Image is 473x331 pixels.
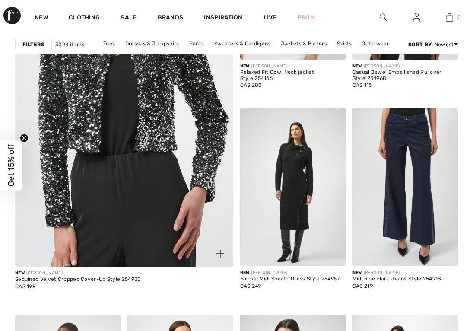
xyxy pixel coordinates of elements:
[216,250,224,258] img: plus_v2.svg
[15,283,35,290] span: CA$ 199
[352,64,362,69] span: New
[352,283,373,289] span: CA$ 219
[15,271,25,276] span: New
[240,108,346,266] img: Formal Midi Sheath Dress Style 254957. Black
[433,12,466,22] a: 0
[210,38,275,49] a: Sweaters & Cardigans
[408,41,458,48] div: : Newest
[22,41,44,48] strong: Filters
[352,70,458,82] div: Casual Jewel Embellished Pullover Style 254968
[240,270,346,276] div: [PERSON_NAME]
[413,12,420,22] img: My Info
[352,270,362,275] span: New
[352,270,458,276] div: [PERSON_NAME]
[263,13,277,22] a: Live
[352,82,372,88] span: CA$ 115
[240,63,346,70] div: [PERSON_NAME]
[121,38,184,49] a: Dresses & Jumpsuits
[121,14,137,23] a: Sale
[240,70,346,82] div: Relaxed Fit Cowl Neck jacket Style 254166
[408,41,432,48] strong: Sort By
[240,283,261,289] span: CA$ 249
[240,82,262,88] span: CA$ 280
[240,276,346,282] div: Formal Midi Sheath Dress Style 254957
[99,38,119,49] a: Tops
[446,12,453,22] img: My Bag
[69,14,100,23] a: Clothing
[35,14,48,23] a: New
[185,38,209,49] a: Pants
[204,14,242,23] span: Inspiration
[3,7,21,24] img: 1ère Avenue
[352,63,458,70] div: [PERSON_NAME]
[380,12,387,22] img: search the website
[276,38,331,49] a: Jackets & Blazers
[352,108,458,266] img: Mid-Rise Flare Jeans Style 254918. Dark Denim Blue
[333,38,356,49] a: Skirts
[55,41,84,48] span: 3024 items
[158,14,184,23] a: Brands
[20,134,29,143] button: Close teaser
[240,64,250,69] span: New
[298,13,315,22] a: Prom
[15,270,233,277] div: [PERSON_NAME]
[15,277,233,283] div: Sequined Velvet Cropped Cover-Up Style 254930
[457,13,461,21] span: 0
[352,276,458,282] div: Mid-Rise Flare Jeans Style 254918
[240,270,250,275] span: New
[357,38,394,49] a: Outerwear
[6,144,16,187] span: Get 15% off
[406,12,427,23] a: Sign In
